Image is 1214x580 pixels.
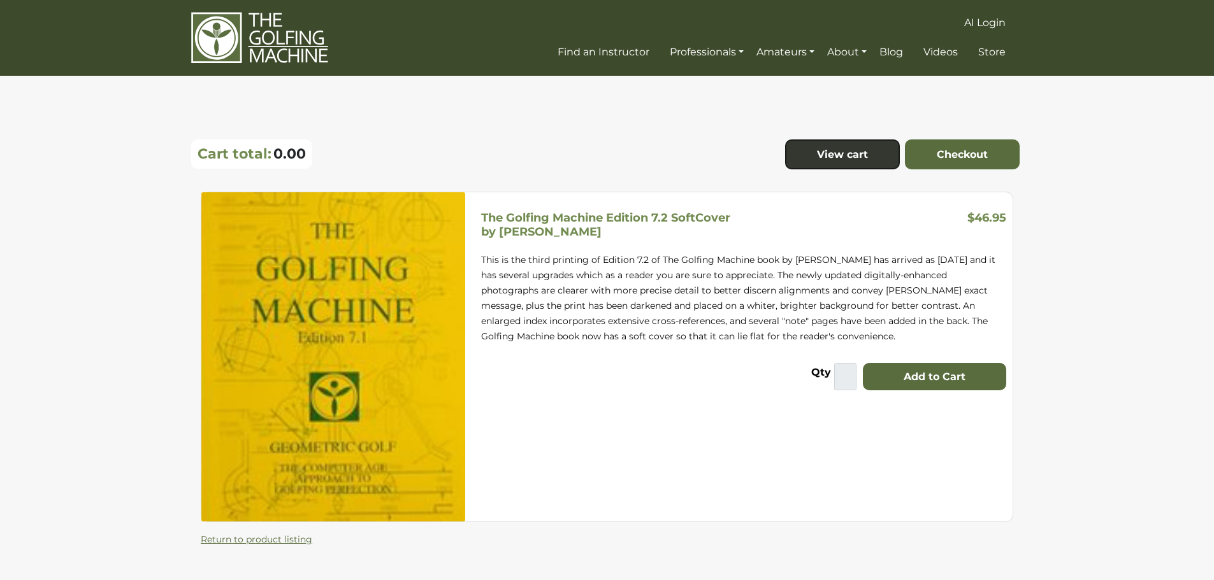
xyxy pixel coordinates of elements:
h5: The Golfing Machine Edition 7.2 SoftCover by [PERSON_NAME] [481,211,730,239]
span: Videos [923,46,958,58]
span: Find an Instructor [558,46,649,58]
a: Find an Instructor [554,41,653,64]
button: Add to Cart [863,363,1006,391]
h3: $46.95 [967,211,1006,229]
a: Checkout [905,139,1020,170]
a: AI Login [961,11,1009,34]
p: This is the third printing of Edition 7.2 of The Golfing Machine book by [PERSON_NAME] has arrive... [481,252,1006,344]
a: Videos [920,41,961,64]
a: Return to product listing [201,534,312,545]
span: Store [978,46,1006,58]
a: Amateurs [753,41,818,64]
a: Store [975,41,1009,64]
span: 0.00 [273,145,306,162]
img: The Golfing Machine [191,11,328,64]
label: Qty [811,364,831,384]
a: Blog [876,41,906,64]
img: The Golfing Machine Edition 7.2 SoftCover by Homer Kelley [201,192,465,521]
a: Professionals [667,41,747,64]
span: Blog [879,46,903,58]
p: Cart total: [198,145,271,162]
a: View cart [785,139,900,170]
span: AI Login [964,17,1006,29]
a: About [824,41,870,64]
